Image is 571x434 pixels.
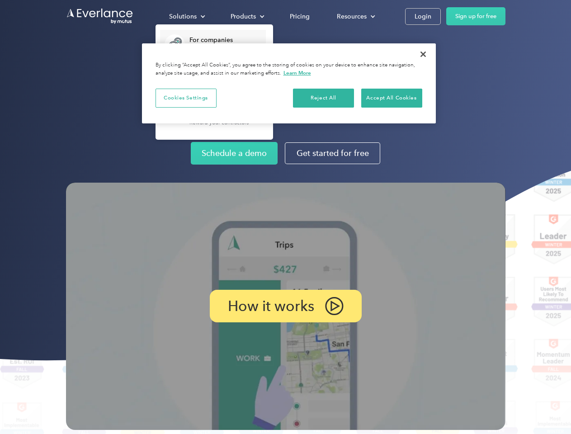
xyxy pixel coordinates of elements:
[415,11,431,22] div: Login
[285,142,380,164] a: Get started for free
[189,36,261,45] div: For companies
[191,142,278,165] a: Schedule a demo
[156,89,217,108] button: Cookies Settings
[142,43,436,123] div: Cookie banner
[66,54,112,73] input: Submit
[281,9,319,24] a: Pricing
[66,8,134,25] a: Go to homepage
[413,44,433,64] button: Close
[293,89,354,108] button: Reject All
[290,11,310,22] div: Pricing
[283,70,311,76] a: More information about your privacy, opens in a new tab
[231,11,256,22] div: Products
[446,7,505,25] a: Sign up for free
[156,61,422,77] div: By clicking “Accept All Cookies”, you agree to the storing of cookies on your device to enhance s...
[160,9,212,24] div: Solutions
[142,43,436,123] div: Privacy
[160,30,266,59] a: For companiesEasy vehicle reimbursements
[337,11,367,22] div: Resources
[228,301,314,311] p: How it works
[328,9,382,24] div: Resources
[169,11,197,22] div: Solutions
[405,8,441,25] a: Login
[156,24,273,140] nav: Solutions
[222,9,272,24] div: Products
[361,89,422,108] button: Accept All Cookies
